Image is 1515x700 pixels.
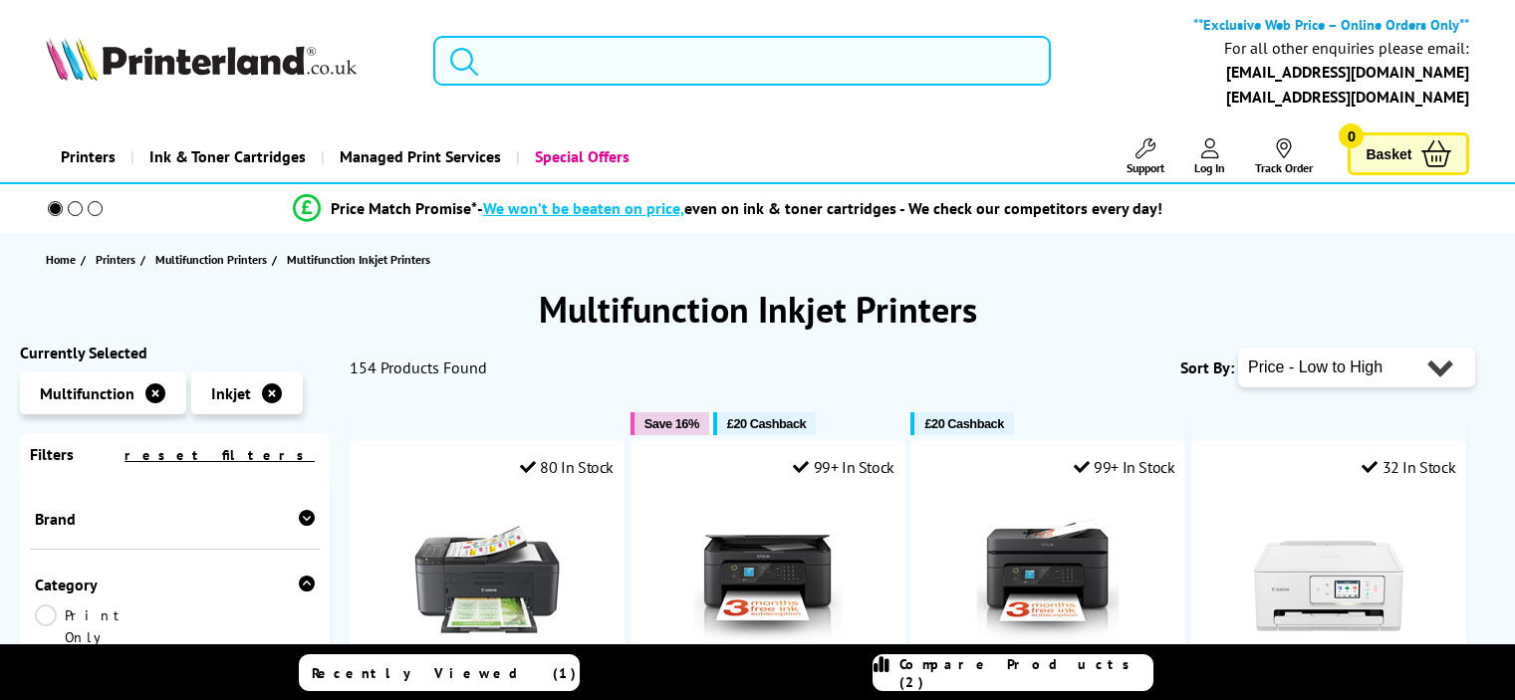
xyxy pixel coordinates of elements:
span: Sort By: [1180,357,1234,377]
span: Multifunction [40,383,134,403]
div: 99+ In Stock [793,457,894,477]
span: Compare Products (2) [899,655,1152,691]
span: Ink & Toner Cartridges [149,131,306,182]
span: Printers [96,249,135,270]
a: Printers [46,131,130,182]
div: 32 In Stock [1362,457,1455,477]
span: 154 Products Found [350,357,487,377]
a: Log In [1194,138,1225,175]
span: Support [1127,160,1164,175]
div: 99+ In Stock [1074,457,1175,477]
span: Recently Viewed (1) [312,664,577,682]
img: Epson WorkForce WF-2930DWF [973,492,1123,641]
button: £20 Cashback [910,412,1013,435]
a: Home [46,249,81,270]
button: Save 16% [631,412,709,435]
span: Save 16% [644,416,699,431]
div: Brand [35,509,315,529]
a: [EMAIL_ADDRESS][DOMAIN_NAME] [1226,87,1469,107]
a: Print Only [35,604,175,648]
span: Multifunction Inkjet Printers [287,252,430,267]
img: Canon PIXMA TR4755i [412,492,562,641]
a: Track Order [1255,138,1313,175]
span: Log In [1194,160,1225,175]
a: Canon PIXMA TR4755i [412,625,562,645]
a: Special Offers [516,131,644,182]
a: Multifunction Printers [155,249,272,270]
div: - even on ink & toner cartridges - We check our competitors every day! [477,198,1162,218]
div: Currently Selected [20,343,330,362]
div: For all other enquiries please email: [1224,39,1469,58]
span: Inkjet [211,383,251,403]
span: £20 Cashback [727,416,806,431]
span: Multifunction Printers [155,249,267,270]
a: Printers [96,249,140,270]
span: Price Match Promise* [331,198,477,218]
button: £20 Cashback [713,412,816,435]
div: Category [35,575,315,594]
a: Managed Print Services [321,131,516,182]
a: [EMAIL_ADDRESS][DOMAIN_NAME] [1226,62,1469,82]
span: £20 Cashback [924,416,1003,431]
a: Basket 0 [1348,132,1469,175]
a: Epson WorkForce WF-2930DWF [973,625,1123,645]
a: Epson WorkForce WF-2910DWF [693,625,843,645]
img: Printerland Logo [46,37,357,81]
a: Ink & Toner Cartridges [130,131,321,182]
a: Support [1127,138,1164,175]
span: Basket [1366,140,1411,167]
img: Epson WorkForce WF-2910DWF [693,492,843,641]
img: Canon PIXMA TS7650i [1254,492,1403,641]
a: reset filters [125,446,315,464]
div: 80 In Stock [520,457,614,477]
b: **Exclusive Web Price – Online Orders Only** [1193,15,1469,34]
a: Recently Viewed (1) [299,654,580,691]
li: modal_Promise [10,191,1445,226]
span: Filters [30,444,74,464]
a: Printerland Logo [46,37,408,85]
span: 0 [1339,123,1364,148]
a: Compare Products (2) [873,654,1153,691]
h1: Multifunction Inkjet Printers [20,286,1495,333]
span: We won’t be beaten on price, [483,198,684,218]
a: Canon PIXMA TS7650i [1254,625,1403,645]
